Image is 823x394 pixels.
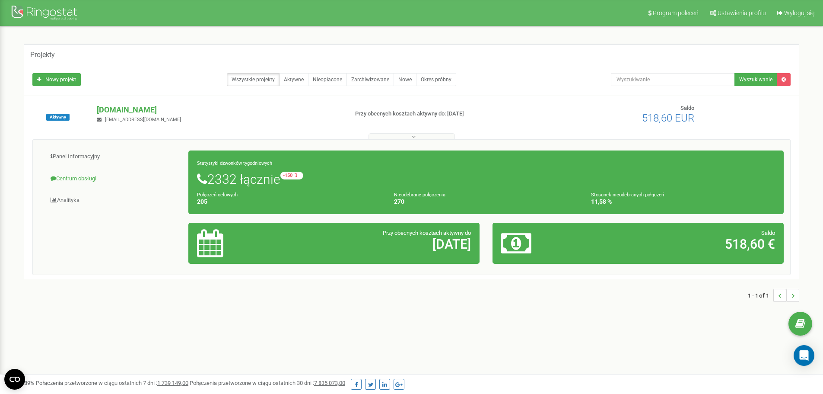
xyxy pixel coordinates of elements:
[314,380,345,386] u: 7 835 073,00
[97,104,341,115] p: [DOMAIN_NAME]
[105,117,181,122] span: [EMAIL_ADDRESS][DOMAIN_NAME]
[279,73,308,86] a: Aktywne
[308,73,347,86] a: Nieopłacone
[748,280,799,311] nav: ...
[197,199,381,205] h4: 205
[591,199,775,205] h4: 11,58 %
[197,192,238,198] small: Połączeń celowych
[197,160,272,166] small: Statystyki dzwonków tygodniowych
[46,114,70,121] span: Aktywny
[383,230,471,236] span: Przy obecnych kosztach aktywny do
[197,172,775,186] h1: 2332 łącznie
[346,73,394,86] a: Zarchiwizowane
[653,10,699,16] span: Program poleceń
[761,230,775,236] span: Saldo
[394,192,445,198] small: Nieodebrane połączenia
[734,73,777,86] button: Wyszukiwanie
[4,369,25,390] button: Open CMP widget
[394,73,416,86] a: Nowe
[32,73,81,86] a: Nowy projekt
[718,10,766,16] span: Ustawienia profilu
[591,192,664,198] small: Stosunek nieodebranych połączeń
[416,73,456,86] a: Okres próbny
[190,380,345,386] span: Połączenia przetworzone w ciągu ostatnich 30 dni :
[30,51,55,59] h5: Projekty
[642,112,694,124] span: 518,60 EUR
[39,146,189,167] a: Panel Informacyjny
[597,237,775,251] h2: 518,60 €
[292,237,471,251] h2: [DATE]
[680,105,694,111] span: Saldo
[227,73,280,86] a: Wszystkie projekty
[794,345,814,366] div: Open Intercom Messenger
[39,190,189,211] a: Analityka
[355,110,535,118] p: Przy obecnych kosztach aktywny do: [DATE]
[611,73,735,86] input: Wyszukiwanie
[157,380,188,386] u: 1 739 149,00
[36,380,188,386] span: Połączenia przetworzone w ciągu ostatnich 7 dni :
[394,199,578,205] h4: 270
[784,10,814,16] span: Wyloguj się
[280,172,303,179] small: -150
[39,168,189,189] a: Centrum obsługi
[748,289,773,302] span: 1 - 1 of 1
